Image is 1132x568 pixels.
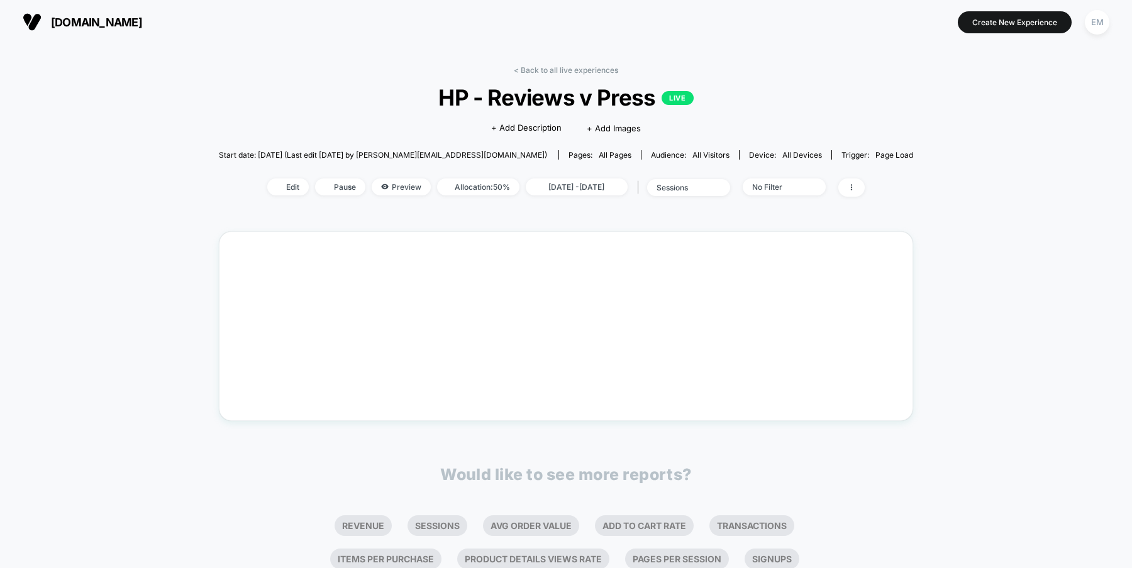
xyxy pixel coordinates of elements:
[595,515,694,536] li: Add To Cart Rate
[651,150,730,160] div: Audience:
[253,84,878,111] span: HP - Reviews v Press
[782,150,822,160] span: all devices
[662,91,693,105] p: LIVE
[841,150,913,160] div: Trigger:
[569,150,631,160] div: Pages:
[315,178,365,195] span: Pause
[875,150,913,160] span: Page Load
[1081,9,1113,35] button: EM
[514,65,618,75] a: < Back to all live experiences
[219,150,547,160] span: Start date: [DATE] (Last edit [DATE] by [PERSON_NAME][EMAIL_ADDRESS][DOMAIN_NAME])
[408,515,467,536] li: Sessions
[752,182,802,192] div: No Filter
[958,11,1072,33] button: Create New Experience
[440,465,692,484] p: Would like to see more reports?
[692,150,730,160] span: All Visitors
[437,178,519,195] span: Allocation: 50%
[709,515,794,536] li: Transactions
[23,13,42,31] img: Visually logo
[372,178,431,195] span: Preview
[19,12,146,32] button: [DOMAIN_NAME]
[51,16,142,29] span: [DOMAIN_NAME]
[634,178,647,197] span: |
[335,515,392,536] li: Revenue
[587,123,641,133] span: + Add Images
[599,150,631,160] span: all pages
[491,122,562,134] span: + Add Description
[526,178,628,195] span: [DATE] - [DATE]
[739,150,831,160] span: Device:
[267,178,309,195] span: Edit
[657,183,707,192] div: sessions
[1085,10,1109,35] div: EM
[483,515,579,536] li: Avg Order Value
